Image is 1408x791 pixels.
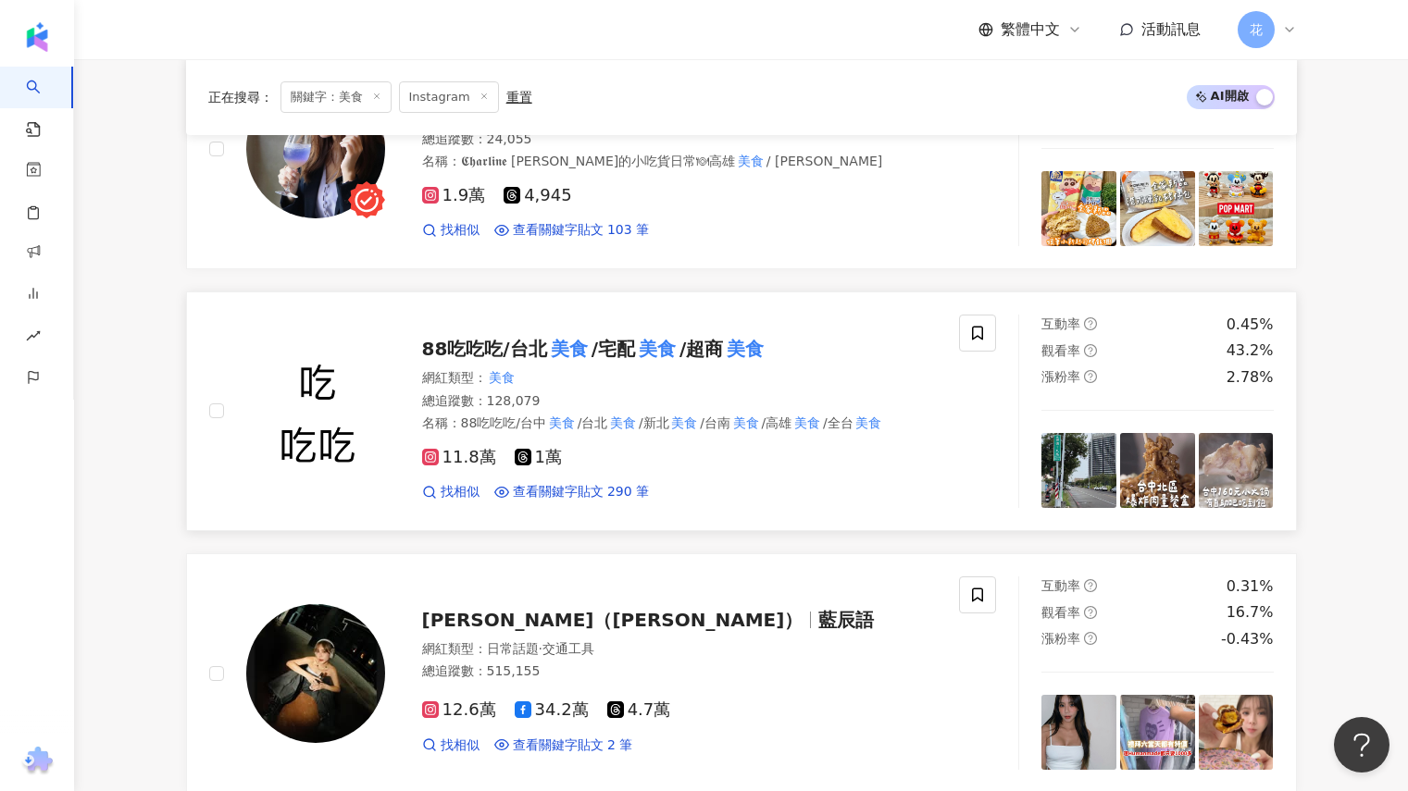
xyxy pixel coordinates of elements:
[1041,433,1116,508] img: post-image
[422,221,480,240] a: 找相似
[1084,317,1097,330] span: question-circle
[539,641,542,656] span: ·
[422,338,547,360] span: 88吃吃吃/台北
[1120,695,1195,770] img: post-image
[422,640,938,659] div: 網紅類型 ：
[730,413,762,433] mark: 美食
[22,22,52,52] img: logo icon
[823,415,854,430] span: /全台
[679,338,723,360] span: /超商
[766,154,882,168] span: / [PERSON_NAME]
[513,483,650,501] span: 查看關鍵字貼文 290 筆
[607,413,639,433] mark: 美食
[1084,606,1097,619] span: question-circle
[1250,19,1263,40] span: 花
[422,609,804,631] span: [PERSON_NAME]（[PERSON_NAME]）
[513,736,633,755] span: 查看關鍵字貼文 2 筆
[1227,602,1274,623] div: 16.7%
[669,413,701,433] mark: 美食
[1141,20,1201,38] span: 活動訊息
[1334,717,1389,772] iframe: Help Scout Beacon - Open
[1227,367,1274,388] div: 2.78%
[422,186,486,205] span: 1.9萬
[578,415,608,430] span: /台北
[494,221,650,240] a: 查看關鍵字貼文 103 筆
[1084,344,1097,357] span: question-circle
[246,341,385,480] img: KOL Avatar
[504,186,572,205] span: 4,945
[1041,343,1080,358] span: 觀看率
[542,641,594,656] span: 交通工具
[422,448,496,467] span: 11.8萬
[399,81,499,113] span: Instagram
[422,483,480,501] a: 找相似
[26,317,41,359] span: rise
[26,67,63,139] a: search
[1227,576,1274,597] div: 0.31%
[1084,632,1097,645] span: question-circle
[422,130,938,149] div: 總追蹤數 ： 24,055
[422,700,496,720] span: 12.6萬
[1120,433,1195,508] img: post-image
[546,413,578,433] mark: 美食
[515,700,589,720] span: 34.2萬
[791,413,823,433] mark: 美食
[513,221,650,240] span: 查看關鍵字貼文 103 筆
[818,609,874,631] span: 藍辰語
[422,413,885,433] span: 名稱 ：
[1199,171,1274,246] img: post-image
[461,415,547,430] span: 88吃吃吃/台中
[1001,19,1060,40] span: 繁體中文
[1221,629,1274,649] div: -0.43%
[1041,631,1080,646] span: 漲粉率
[607,700,671,720] span: 4.7萬
[441,736,480,755] span: 找相似
[441,221,480,240] span: 找相似
[1120,171,1195,246] img: post-image
[854,413,885,433] mark: 美食
[422,151,883,171] span: 名稱 ：
[280,81,392,113] span: 關鍵字：美食
[186,291,1297,531] a: KOL Avatar88吃吃吃/台北美食/宅配美食/超商美食網紅類型：美食總追蹤數：128,079名稱：88吃吃吃/台中美食/台北美食/新北美食/台南美食/高雄美食/全台美食11.8萬1萬找相似...
[487,641,539,656] span: 日常話題
[186,30,1297,269] a: KOL Avatar???????? [PERSON_NAME]的小吃貨日常?高雄美食網紅類型：流行音樂·甜點·飲料·美食·攝影總追蹤數：24,055名稱：𝕮𝖍𝖆𝖗𝖑𝖎𝖓𝖊 [PERSON_NA...
[487,367,518,388] mark: 美食
[506,90,532,105] div: 重置
[1199,433,1274,508] img: post-image
[1227,315,1274,335] div: 0.45%
[246,80,385,218] img: KOL Avatar
[422,662,938,681] div: 總追蹤數 ： 515,155
[735,151,766,171] mark: 美食
[635,334,679,364] mark: 美食
[19,747,56,776] img: chrome extension
[1041,316,1080,331] span: 互動率
[592,338,635,360] span: /宅配
[515,448,562,467] span: 1萬
[1041,369,1080,384] span: 漲粉率
[1084,370,1097,383] span: question-circle
[639,415,669,430] span: /新北
[1084,579,1097,592] span: question-circle
[1041,605,1080,620] span: 觀看率
[700,415,730,430] span: /台南
[208,90,273,105] span: 正在搜尋 ：
[547,334,592,364] mark: 美食
[723,334,767,364] mark: 美食
[494,736,633,755] a: 查看關鍵字貼文 2 筆
[422,392,938,411] div: 總追蹤數 ： 128,079
[246,604,385,743] img: KOL Avatar
[461,154,736,168] span: 𝕮𝖍𝖆𝖗𝖑𝖎𝖓𝖊 [PERSON_NAME]的小吃貨日常🍽高雄
[1227,340,1274,361] div: 43.2%
[762,415,792,430] span: /高雄
[422,736,480,755] a: 找相似
[494,483,650,501] a: 查看關鍵字貼文 290 筆
[422,369,938,388] div: 網紅類型 ：
[1041,695,1116,770] img: post-image
[1041,171,1116,246] img: post-image
[441,483,480,501] span: 找相似
[1199,695,1274,770] img: post-image
[1041,578,1080,593] span: 互動率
